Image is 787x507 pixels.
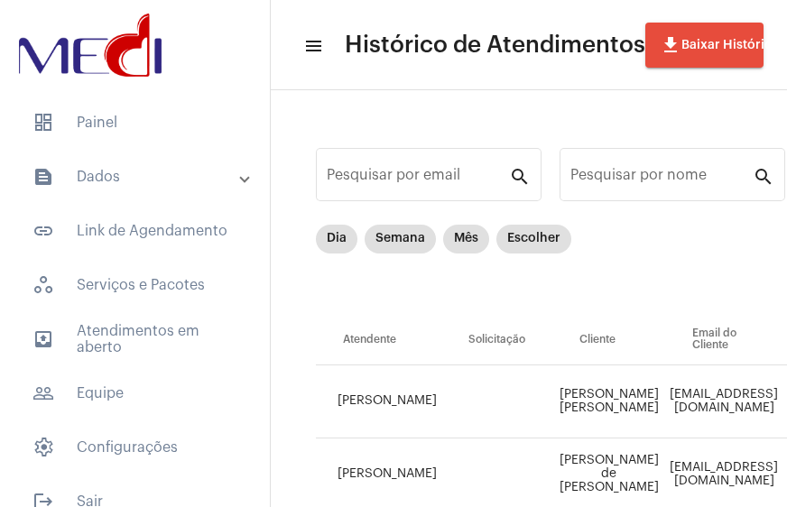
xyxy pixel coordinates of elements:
[665,365,782,438] td: [EMAIL_ADDRESS][DOMAIN_NAME]
[660,39,780,51] span: Baixar Histórico
[18,372,252,415] span: Equipe
[570,171,753,187] input: Pesquisar por nome
[316,315,441,365] th: Atendente
[32,328,54,350] mat-icon: sidenav icon
[18,263,252,307] span: Serviços e Pacotes
[303,35,321,57] mat-icon: sidenav icon
[32,166,54,188] mat-icon: sidenav icon
[552,365,665,438] td: [PERSON_NAME] [PERSON_NAME]
[32,383,54,404] mat-icon: sidenav icon
[18,318,252,361] span: Atendimentos em aberto
[645,23,764,68] button: Baixar Histórico
[509,165,531,187] mat-icon: search
[365,225,436,253] mat-chip: Semana
[18,209,252,253] span: Link de Agendamento
[753,165,774,187] mat-icon: search
[14,9,166,81] img: d3a1b5fa-500b-b90f-5a1c-719c20e9830b.png
[18,101,252,144] span: Painel
[316,365,441,438] td: [PERSON_NAME]
[32,437,54,458] span: sidenav icon
[345,31,645,60] span: Histórico de Atendimentos
[11,155,270,198] mat-expansion-panel-header: sidenav iconDados
[552,315,665,365] th: Cliente
[316,225,357,253] mat-chip: Dia
[32,112,54,134] span: sidenav icon
[665,315,782,365] th: Email do Cliente
[32,220,54,242] mat-icon: sidenav icon
[443,225,489,253] mat-chip: Mês
[18,426,252,469] span: Configurações
[660,34,681,56] mat-icon: file_download
[327,171,509,187] input: Pesquisar por email
[441,315,552,365] th: Solicitação
[32,166,241,188] mat-panel-title: Dados
[496,225,571,253] mat-chip: Escolher
[32,274,54,296] span: sidenav icon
